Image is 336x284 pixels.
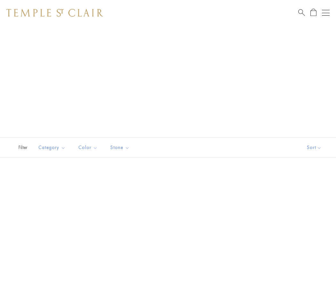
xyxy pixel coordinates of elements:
[6,9,103,17] img: Temple St. Clair
[310,9,316,17] a: Open Shopping Bag
[34,140,70,155] button: Category
[107,144,134,152] span: Stone
[75,144,102,152] span: Color
[35,144,70,152] span: Category
[322,9,330,17] button: Open navigation
[106,140,134,155] button: Stone
[74,140,102,155] button: Color
[298,9,305,17] a: Search
[292,138,336,157] button: Show sort by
